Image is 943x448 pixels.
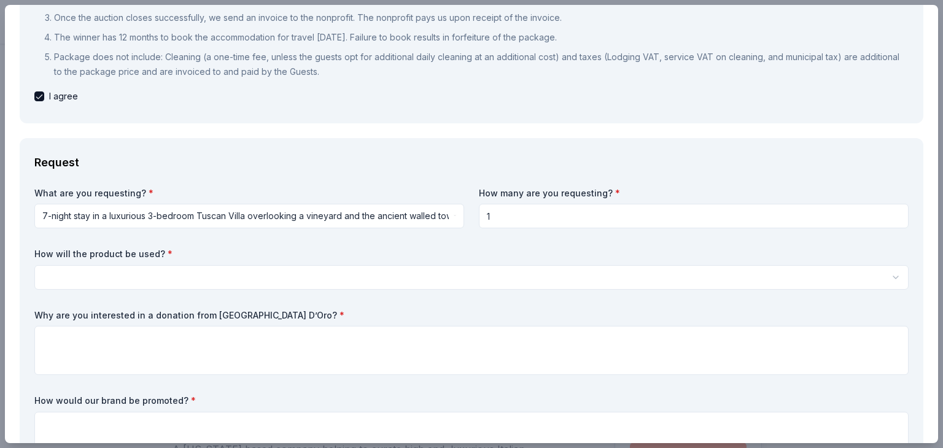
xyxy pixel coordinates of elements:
[34,309,909,322] label: Why are you interested in a donation from [GEOGRAPHIC_DATA] D’Oro?
[49,89,78,104] span: I agree
[34,395,909,407] label: How would our brand be promoted?
[54,30,909,45] p: The winner has 12 months to book the accommodation for travel [DATE]. Failure to book results in ...
[34,187,464,199] label: What are you requesting?
[54,10,909,25] p: Once the auction closes successfully, we send an invoice to the nonprofit. The nonprofit pays us ...
[54,50,909,79] p: Package does not include: Cleaning (a one-time fee, unless the guests opt for additional daily cl...
[479,187,909,199] label: How many are you requesting?
[34,153,909,172] div: Request
[34,248,909,260] label: How will the product be used?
